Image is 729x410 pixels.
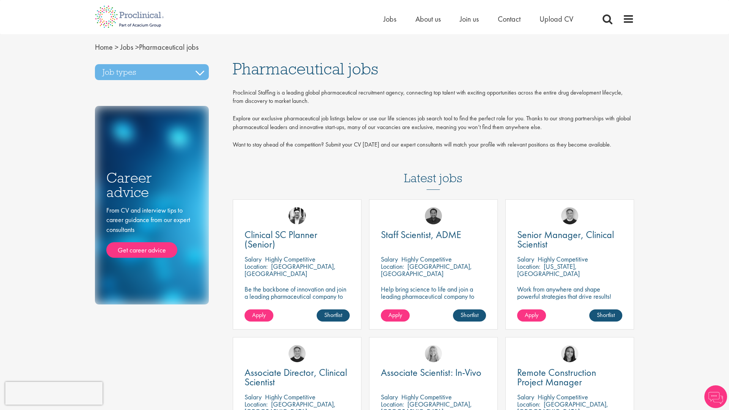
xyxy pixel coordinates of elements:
[245,393,262,401] span: Salary
[95,42,113,52] a: breadcrumb link to Home
[425,345,442,362] img: Shannon Briggs
[517,262,580,278] p: [US_STATE], [GEOGRAPHIC_DATA]
[517,400,540,408] span: Location:
[245,262,336,278] p: [GEOGRAPHIC_DATA], [GEOGRAPHIC_DATA]
[233,58,378,79] span: Pharmaceutical jobs
[245,228,317,251] span: Clinical SC Planner (Senior)
[245,262,268,271] span: Location:
[106,170,197,200] h3: Career advice
[704,385,727,408] img: Chatbot
[538,393,588,401] p: Highly Competitive
[415,14,441,24] a: About us
[135,42,139,52] span: >
[561,345,578,362] img: Eloise Coly
[383,14,396,24] a: Jobs
[460,14,479,24] a: Join us
[381,400,404,408] span: Location:
[498,14,521,24] a: Contact
[404,153,462,190] h3: Latest jobs
[517,393,534,401] span: Salary
[538,255,588,263] p: Highly Competitive
[381,285,486,322] p: Help bring science to life and join a leading pharmaceutical company to play a key role in delive...
[381,262,472,278] p: [GEOGRAPHIC_DATA], [GEOGRAPHIC_DATA]
[115,42,118,52] span: >
[245,255,262,263] span: Salary
[453,309,486,322] a: Shortlist
[381,255,398,263] span: Salary
[517,366,596,388] span: Remote Construction Project Manager
[106,242,177,258] a: Get career advice
[245,230,350,249] a: Clinical SC Planner (Senior)
[289,207,306,224] img: Edward Little
[517,262,540,271] span: Location:
[95,42,199,52] span: Pharmaceutical jobs
[517,285,622,314] p: Work from anywhere and shape powerful strategies that drive results! Enjoy the freedom of remote ...
[289,345,306,362] img: Bo Forsen
[517,309,546,322] a: Apply
[381,309,410,322] a: Apply
[561,207,578,224] img: Bo Forsen
[245,285,350,314] p: Be the backbone of innovation and join a leading pharmaceutical company to help keep life-changin...
[589,309,622,322] a: Shortlist
[233,88,634,153] div: Proclinical Staffing is a leading global pharmaceutical recruitment agency, connecting top talent...
[317,309,350,322] a: Shortlist
[245,400,268,408] span: Location:
[95,64,209,80] h3: Job types
[265,255,316,263] p: Highly Competitive
[106,205,197,258] div: From CV and interview tips to career guidance from our expert consultants
[517,255,534,263] span: Salary
[517,230,622,249] a: Senior Manager, Clinical Scientist
[381,228,461,241] span: Staff Scientist, ADME
[517,228,614,251] span: Senior Manager, Clinical Scientist
[381,230,486,240] a: Staff Scientist, ADME
[388,311,402,319] span: Apply
[252,311,266,319] span: Apply
[381,393,398,401] span: Salary
[245,309,273,322] a: Apply
[381,366,481,379] span: Associate Scientist: In-Vivo
[381,262,404,271] span: Location:
[401,255,452,263] p: Highly Competitive
[401,393,452,401] p: Highly Competitive
[120,42,133,52] a: breadcrumb link to Jobs
[265,393,316,401] p: Highly Competitive
[245,368,350,387] a: Associate Director, Clinical Scientist
[381,368,486,377] a: Associate Scientist: In-Vivo
[525,311,538,319] span: Apply
[425,207,442,224] img: Mike Raletz
[517,368,622,387] a: Remote Construction Project Manager
[540,14,573,24] a: Upload CV
[245,366,347,388] span: Associate Director, Clinical Scientist
[5,382,103,405] iframe: reCAPTCHA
